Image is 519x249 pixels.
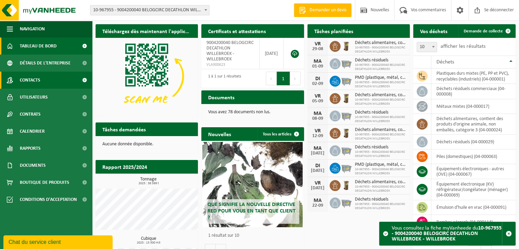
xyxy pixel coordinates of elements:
[263,132,291,136] font: Tous les articles
[341,162,352,173] img: WB-2500-GAL-GY-01
[102,127,146,133] font: Tâches demandées
[20,61,71,66] font: Détails de l'entreprise
[312,64,323,69] font: 01-09
[90,5,210,15] span: 10-967955 - 9004200040 BELOGCIRC DECATHLON WILLEBROEK - WILLEBROEK
[464,29,503,33] font: Demande de collecte
[341,109,352,121] img: WB-2500-GAL-GY-01
[102,142,154,147] font: Aucune donnée disponible.
[312,116,323,121] font: 08-09
[355,145,388,150] font: Déchets résiduels
[436,116,503,133] font: déchets alimentaires, contient des produits d'origine animale, non emballés, catégorie 3 (04-000024)
[436,59,454,65] font: Déchets
[392,225,502,242] font: 10-967955 - 9004200040 BELOGCIRC DECATHLON WILLEBROEK - WILLEBROEK
[90,5,209,15] span: 10-967955 - 9004200040 BELOGCIRC DECATHLON WILLEBROEK - WILLEBROEK
[458,24,515,38] a: Demande de collecte
[20,146,41,151] font: Rapports
[315,41,321,47] font: VR
[355,80,405,88] font: 10-967955 - 9004200040 BELOGCIRC DECATHLON WILLEBROEK
[436,71,509,82] font: plastiques durs mixtes (PE, PP et PVC), recyclables (industriels) (04-000001)
[314,198,322,203] font: MA
[355,185,405,193] font: 10-967955 - 9004200040 BELOGCIRC DECATHLON WILLEBROEK
[355,197,388,202] font: Déchets résiduels
[355,63,405,71] font: 10-967955 - 9004200040 BELOGCIRC DECATHLON WILLEBROEK
[341,57,352,69] img: WB-2500-GAL-GY-01
[436,86,505,97] font: déchets résiduels commerciaux (04-000008)
[266,72,277,85] button: Précédent
[315,76,320,82] font: DI
[20,95,48,100] font: Utilisateurs
[411,8,446,13] font: Vos commentaires
[20,197,77,202] font: Conditions d'acceptation
[355,46,405,54] font: 10-967955 - 9004200040 BELOGCIRC DECATHLON WILLEBROEK
[140,177,157,182] font: Tonnage
[436,205,506,210] font: émulsion d'huile en vrac (04-000091)
[355,75,461,80] font: PMD (plastique, métal, cartons à boissons) (entreprises)
[312,133,323,138] font: 12-09
[282,76,285,82] font: 1
[102,165,147,170] font: Rapport 2025/2024
[341,40,352,52] img: WB-0140-HPE-BN-01
[312,46,323,52] font: 29-08
[20,78,40,83] font: Contacts
[441,44,486,49] font: afficher les résultats
[436,140,494,145] font: déchets résiduels (04-000029)
[436,220,493,225] font: bombes aérosols (04-000114)
[96,38,198,115] img: Téléchargez l'application VHEPlus
[208,109,271,115] font: Vous avez 78 documents non lus.
[208,29,266,34] font: Certificats et attestations
[420,29,447,34] font: Vos déchets
[392,225,478,231] font: Vous consultez la fiche myVanheede du
[20,44,57,49] font: Tableau de bord
[315,93,321,99] font: VR
[341,75,352,86] img: WB-2500-GAL-GY-01
[355,202,405,210] font: 10-967955 - 9004200040 BELOGCIRC DECATHLON WILLEBROEK
[417,42,437,52] span: 10
[265,51,278,56] font: [DATE]
[139,181,159,185] font: 2025 : 38 599 t
[208,74,241,78] font: 1 à 1 sur 1 résultats
[257,127,303,141] a: Tous les articles
[206,63,225,67] font: VLA900623
[355,162,461,167] font: PMD (plastique, métal, cartons à boissons) (entreprises)
[371,8,389,13] font: Nouvelles
[314,29,353,34] font: Tâches planifiées
[141,236,156,241] font: Cubique
[294,3,351,17] a: Demander un devis
[20,112,41,117] font: Contrats
[20,180,69,185] font: Boutique de produits
[436,166,504,177] font: équipements électroniques - autres (OVE) (04-000067)
[355,110,388,115] font: Déchets résiduels
[311,151,325,156] font: [DATE]
[420,44,424,49] font: 10
[314,146,322,151] font: MA
[341,127,352,138] img: WB-0140-HPE-BN-01
[314,111,322,116] font: MA
[20,27,45,32] font: Navigation
[137,241,160,245] font: 2025 : 13 300 m3
[355,58,388,63] font: Déchets résiduels
[206,40,254,62] font: 9004200040 BELOGCIRC DECATHLON WILLEBROEK - WILLEBROEK
[355,167,405,175] font: 10-967955 - 9004200040 BELOGCIRC DECATHLON WILLEBROEK
[314,59,322,64] font: MA
[355,150,405,158] font: 10-967955 - 9004200040 BELOGCIRC DECATHLON WILLEBROEK
[208,95,234,101] font: Documents
[315,128,321,134] font: VR
[312,99,323,104] font: 05-09
[341,144,352,156] img: WB-2500-GAL-GY-01
[312,81,323,86] font: 02-09
[20,129,45,134] font: Calendrier
[315,163,320,169] font: DI
[208,132,231,137] font: Nouvelles
[202,142,303,227] a: Que signifie la nouvelle directive RED pour vous en tant que client ?
[3,234,114,249] iframe: widget de discussion
[102,29,227,34] font: Téléchargez dès maintenant l'application Vanheede+ !
[311,168,325,173] font: [DATE]
[315,180,321,186] font: VR
[93,8,244,13] font: 10-967955 - 9004200040 BELOGCIRC DECATHLON WILLEBROEK - WILLEBROEK
[309,8,346,13] font: Demander un devis
[355,98,405,106] font: 10-967955 - 9004200040 BELOGCIRC DECATHLON WILLEBROEK
[207,202,295,220] font: Que signifie la nouvelle directive RED pour vous en tant que client ?
[355,115,405,123] font: 10-967955 - 9004200040 BELOGCIRC DECATHLON WILLEBROEK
